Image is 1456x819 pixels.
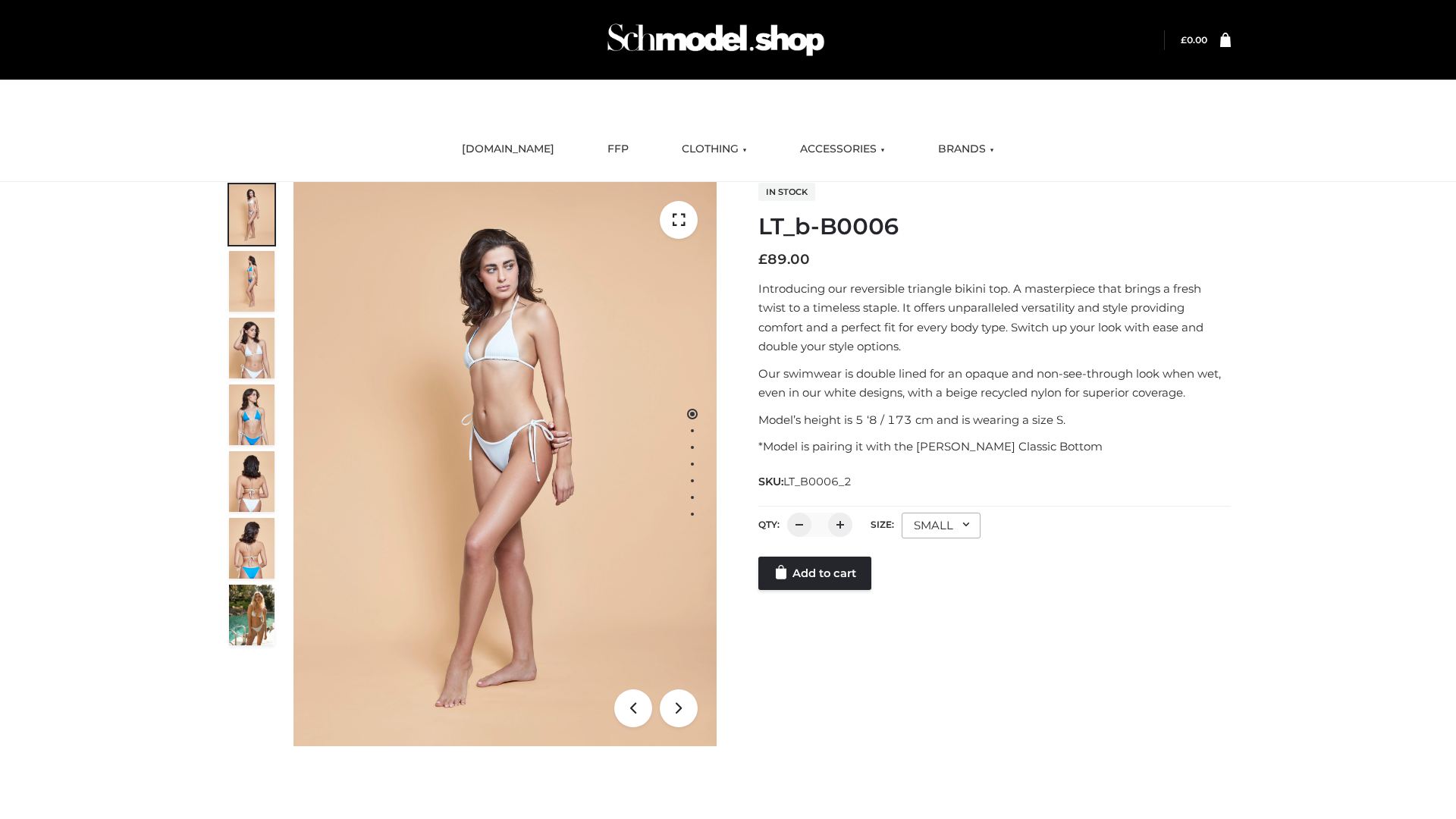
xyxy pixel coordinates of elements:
[596,133,640,166] a: FFP
[229,251,275,312] img: ArielClassicBikiniTop_CloudNine_AzureSky_OW114ECO_2-scaled.jpg
[229,518,275,579] img: ArielClassicBikiniTop_CloudNine_AzureSky_OW114ECO_8-scaled.jpg
[229,184,275,245] img: ArielClassicBikiniTop_CloudNine_AzureSky_OW114ECO_1-scaled.jpg
[758,410,1231,430] p: Model’s height is 5 ‘8 / 173 cm and is wearing a size S.
[758,279,1231,356] p: Introducing our reversible triangle bikini top. A masterpiece that brings a fresh twist to a time...
[1181,34,1187,45] span: £
[758,183,815,201] span: In stock
[758,557,871,590] a: Add to cart
[871,519,894,530] label: Size:
[670,133,758,166] a: CLOTHING
[758,251,767,268] span: £
[229,318,275,378] img: ArielClassicBikiniTop_CloudNine_AzureSky_OW114ECO_3-scaled.jpg
[758,437,1231,457] p: *Model is pairing it with the [PERSON_NAME] Classic Bottom
[758,472,853,491] span: SKU:
[902,513,981,538] div: SMALL
[927,133,1006,166] a: BRANDS
[758,519,780,530] label: QTY:
[758,251,810,268] bdi: 89.00
[229,585,275,645] img: Arieltop_CloudNine_AzureSky2.jpg
[229,451,275,512] img: ArielClassicBikiniTop_CloudNine_AzureSky_OW114ECO_7-scaled.jpg
[602,10,830,70] img: Schmodel Admin 964
[293,182,717,746] img: LT_b-B0006
[1181,34,1207,45] a: £0.00
[758,364,1231,403] p: Our swimwear is double lined for an opaque and non-see-through look when wet, even in our white d...
[783,475,852,488] span: LT_B0006_2
[229,384,275,445] img: ArielClassicBikiniTop_CloudNine_AzureSky_OW114ECO_4-scaled.jpg
[450,133,566,166] a: [DOMAIN_NAME]
[789,133,896,166] a: ACCESSORIES
[1181,34,1207,45] bdi: 0.00
[758,213,1231,240] h1: LT_b-B0006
